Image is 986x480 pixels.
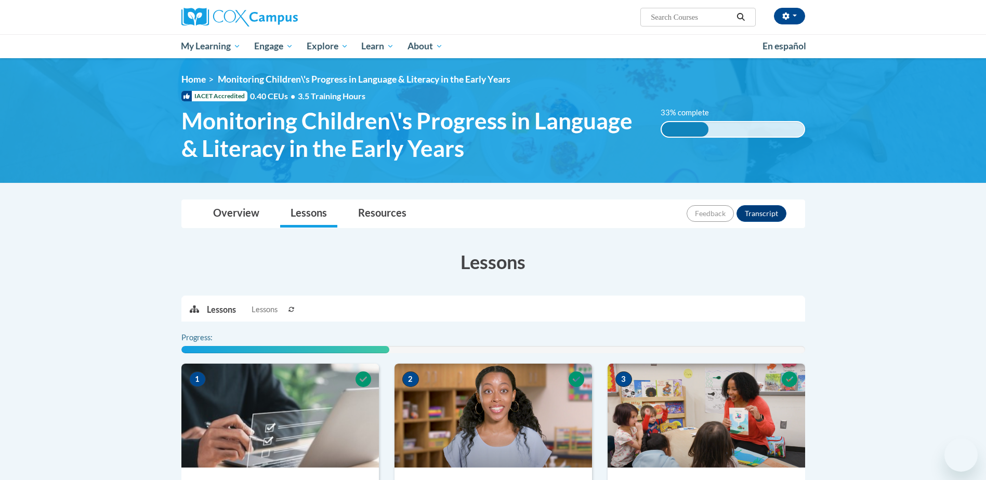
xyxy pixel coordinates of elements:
[300,34,355,58] a: Explore
[733,11,748,23] button: Search
[203,200,270,228] a: Overview
[348,200,417,228] a: Resources
[181,91,247,101] span: IACET Accredited
[250,90,298,102] span: 0.40 CEUs
[650,11,733,23] input: Search Courses
[181,107,646,162] span: Monitoring Children\'s Progress in Language & Literacy in the Early Years
[407,40,443,52] span: About
[291,91,295,101] span: •
[252,304,278,315] span: Lessons
[354,34,401,58] a: Learn
[175,34,248,58] a: My Learning
[166,34,821,58] div: Main menu
[402,371,419,387] span: 2
[298,91,365,101] span: 3.5 Training Hours
[687,205,734,222] button: Feedback
[181,8,379,26] a: Cox Campus
[307,40,348,52] span: Explore
[218,74,510,85] span: Monitoring Children\'s Progress in Language & Literacy in the Early Years
[737,205,786,222] button: Transcript
[181,74,206,85] a: Home
[280,200,337,228] a: Lessons
[395,364,592,468] img: Course Image
[189,371,206,387] span: 1
[944,438,978,472] iframe: Button to launch messaging window
[608,364,805,468] img: Course Image
[181,40,241,52] span: My Learning
[361,40,394,52] span: Learn
[401,34,450,58] a: About
[207,304,236,315] p: Lessons
[762,41,806,51] span: En español
[774,8,805,24] button: Account Settings
[247,34,300,58] a: Engage
[181,249,805,275] h3: Lessons
[181,332,241,343] label: Progress:
[181,364,379,468] img: Course Image
[662,122,708,137] div: 33% complete
[615,371,632,387] span: 3
[181,8,298,26] img: Cox Campus
[254,40,293,52] span: Engage
[661,107,720,118] label: 33% complete
[756,35,813,57] a: En español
